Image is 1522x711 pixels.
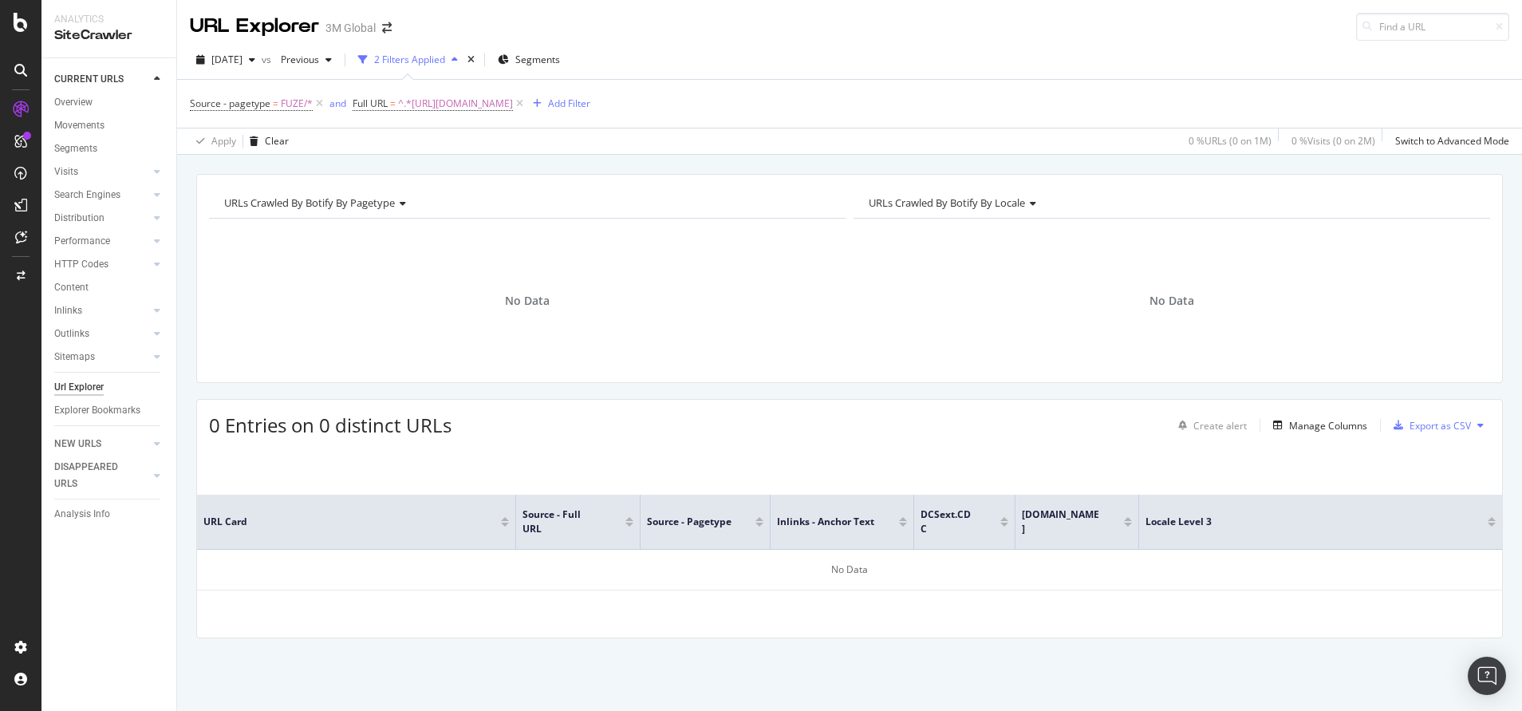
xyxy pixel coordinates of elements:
a: HTTP Codes [54,256,149,273]
button: Switch to Advanced Mode [1389,128,1509,154]
button: 2 Filters Applied [352,47,464,73]
div: Switch to Advanced Mode [1395,134,1509,148]
button: Manage Columns [1267,416,1367,435]
div: Inlinks [54,302,82,319]
span: ^.*[URL][DOMAIN_NAME] [398,93,513,115]
div: Apply [211,134,236,148]
div: Clear [265,134,289,148]
span: 2025 Aug. 24th [211,53,242,66]
span: No Data [505,293,550,309]
button: Segments [491,47,566,73]
span: FUZE/* [281,93,313,115]
a: Performance [54,233,149,250]
a: Url Explorer [54,379,165,396]
span: URLs Crawled By Botify By pagetype [224,196,395,210]
div: Search Engines [54,187,120,203]
h4: URLs Crawled By Botify By locale [865,190,1476,215]
div: No Data [197,550,1502,591]
a: Overview [54,94,165,111]
a: Distribution [54,210,149,227]
span: 0 Entries on 0 distinct URLs [209,412,451,438]
span: locale Level 3 [1145,515,1464,529]
h4: URLs Crawled By Botify By pagetype [221,190,831,215]
div: Export as CSV [1410,419,1471,433]
div: Movements [54,117,104,134]
button: Previous [274,47,338,73]
button: Create alert [1172,413,1247,438]
button: Apply [190,128,236,154]
div: Segments [54,140,97,157]
button: Export as CSV [1387,413,1471,438]
button: [DATE] [190,47,262,73]
div: DISAPPEARED URLS [54,459,135,492]
div: and [329,97,346,110]
div: SiteCrawler [54,26,164,45]
div: Explorer Bookmarks [54,402,140,419]
div: Analysis Info [54,506,110,523]
div: Performance [54,233,110,250]
span: Inlinks - Anchor Text [777,515,875,529]
div: HTTP Codes [54,256,108,273]
a: Segments [54,140,165,157]
div: Overview [54,94,93,111]
button: and [329,96,346,111]
div: Manage Columns [1289,419,1367,433]
span: Source - Full URL [522,508,601,536]
a: Inlinks [54,302,149,319]
div: 0 % URLs ( 0 on 1M ) [1189,134,1272,148]
div: Outlinks [54,326,89,342]
a: Sitemaps [54,349,149,365]
span: Segments [515,53,560,66]
span: URL Card [203,515,497,529]
input: Find a URL [1356,13,1509,41]
a: NEW URLS [54,436,149,452]
div: Distribution [54,210,104,227]
span: [DOMAIN_NAME] [1022,508,1100,536]
a: DISAPPEARED URLS [54,459,149,492]
div: 0 % Visits ( 0 on 2M ) [1291,134,1375,148]
span: = [390,97,396,110]
div: URL Explorer [190,13,319,40]
a: Movements [54,117,165,134]
a: Content [54,279,165,296]
span: URLs Crawled By Botify By locale [869,196,1025,210]
div: times [464,52,478,68]
a: Analysis Info [54,506,165,523]
a: Visits [54,164,149,180]
div: arrow-right-arrow-left [382,22,392,34]
a: Search Engines [54,187,149,203]
div: Add Filter [548,97,590,110]
span: Source - pagetype [647,515,731,529]
span: = [273,97,278,110]
span: No Data [1149,293,1194,309]
div: Sitemaps [54,349,95,365]
div: Open Intercom Messenger [1468,657,1506,695]
div: CURRENT URLS [54,71,124,88]
button: Add Filter [526,94,590,113]
span: Full URL [353,97,388,110]
div: Analytics [54,13,164,26]
span: vs [262,53,274,66]
a: Outlinks [54,326,149,342]
div: Url Explorer [54,379,104,396]
div: Content [54,279,89,296]
div: Create alert [1193,419,1247,433]
span: Previous [274,53,319,66]
div: NEW URLS [54,436,101,452]
span: DCSext.CDC [921,508,976,536]
a: Explorer Bookmarks [54,402,165,419]
div: 2 Filters Applied [374,53,445,66]
span: Source - pagetype [190,97,270,110]
div: 3M Global [325,20,376,36]
div: Visits [54,164,78,180]
a: CURRENT URLS [54,71,149,88]
button: Clear [243,128,289,154]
